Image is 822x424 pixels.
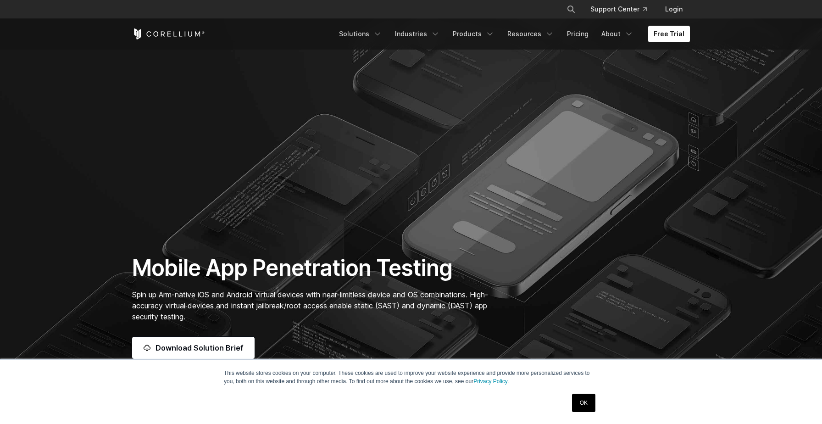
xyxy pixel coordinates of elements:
a: Corellium Home [132,28,205,39]
a: Download Solution Brief [132,337,255,359]
a: Free Trial [648,26,690,42]
a: OK [572,394,595,412]
div: Navigation Menu [333,26,690,42]
div: Navigation Menu [555,1,690,17]
button: Search [563,1,579,17]
p: This website stores cookies on your computer. These cookies are used to improve your website expe... [224,369,598,385]
a: Privacy Policy. [473,378,509,385]
a: Industries [389,26,445,42]
a: Pricing [561,26,594,42]
h1: Mobile App Penetration Testing [132,254,498,282]
a: Support Center [583,1,654,17]
a: Resources [502,26,560,42]
span: Download Solution Brief [156,342,244,353]
a: Solutions [333,26,388,42]
a: About [596,26,639,42]
span: Spin up Arm-native iOS and Android virtual devices with near-limitless device and OS combinations... [132,290,488,321]
a: Login [658,1,690,17]
a: Products [447,26,500,42]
